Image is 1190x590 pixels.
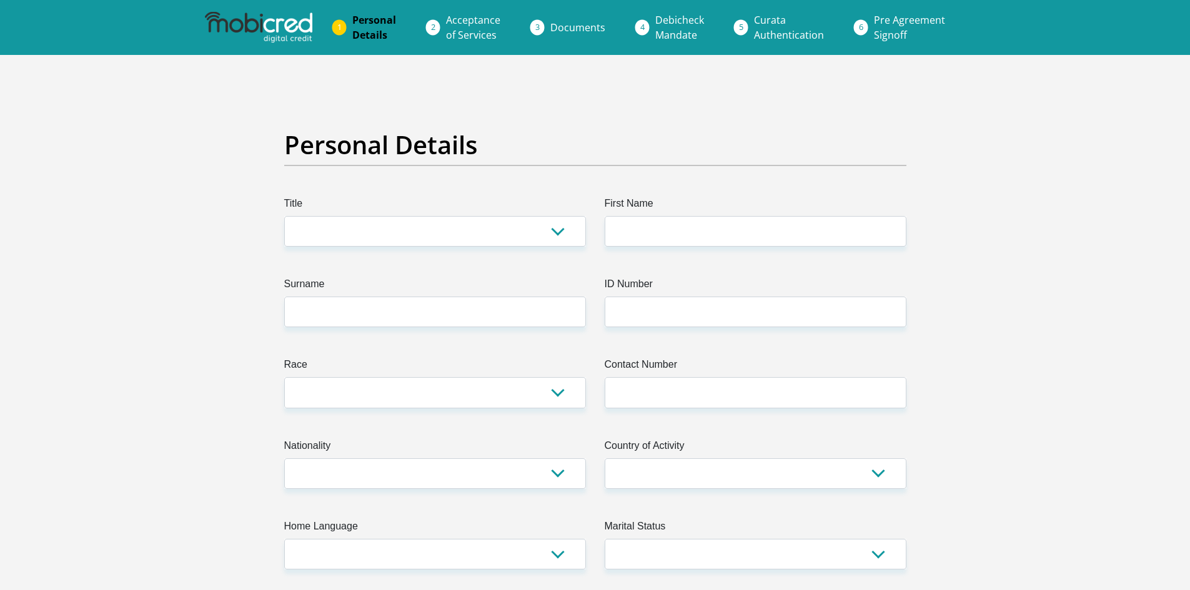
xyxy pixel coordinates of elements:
span: Documents [550,21,605,34]
label: Title [284,196,586,216]
span: Curata Authentication [754,13,824,42]
label: Marital Status [605,519,906,539]
label: Race [284,357,586,377]
label: Contact Number [605,357,906,377]
label: First Name [605,196,906,216]
label: Home Language [284,519,586,539]
input: First Name [605,216,906,247]
img: mobicred logo [205,12,312,43]
label: Surname [284,277,586,297]
a: Acceptanceof Services [436,7,510,47]
a: DebicheckMandate [645,7,714,47]
span: Debicheck Mandate [655,13,704,42]
label: Nationality [284,438,586,458]
h2: Personal Details [284,130,906,160]
input: ID Number [605,297,906,327]
label: Country of Activity [605,438,906,458]
a: CurataAuthentication [744,7,834,47]
a: Pre AgreementSignoff [864,7,955,47]
input: Surname [284,297,586,327]
a: PersonalDetails [342,7,406,47]
span: Acceptance of Services [446,13,500,42]
span: Pre Agreement Signoff [874,13,945,42]
label: ID Number [605,277,906,297]
span: Personal Details [352,13,396,42]
a: Documents [540,15,615,40]
input: Contact Number [605,377,906,408]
